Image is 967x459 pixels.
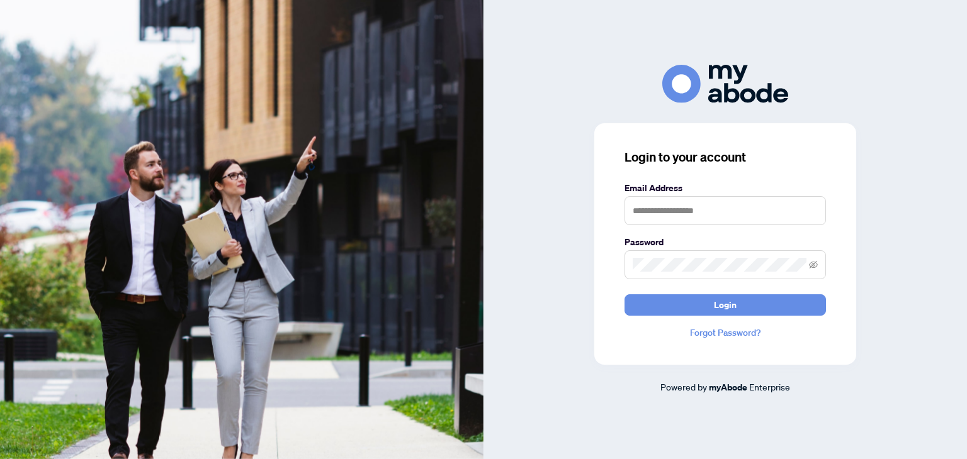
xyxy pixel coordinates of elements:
a: myAbode [709,380,747,394]
h3: Login to your account [625,148,826,166]
label: Email Address [625,181,826,195]
img: ma-logo [662,65,788,103]
span: eye-invisible [809,260,818,269]
button: Login [625,294,826,316]
span: Powered by [660,381,707,392]
span: Enterprise [749,381,790,392]
a: Forgot Password? [625,326,826,340]
label: Password [625,235,826,249]
span: Login [714,295,737,315]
